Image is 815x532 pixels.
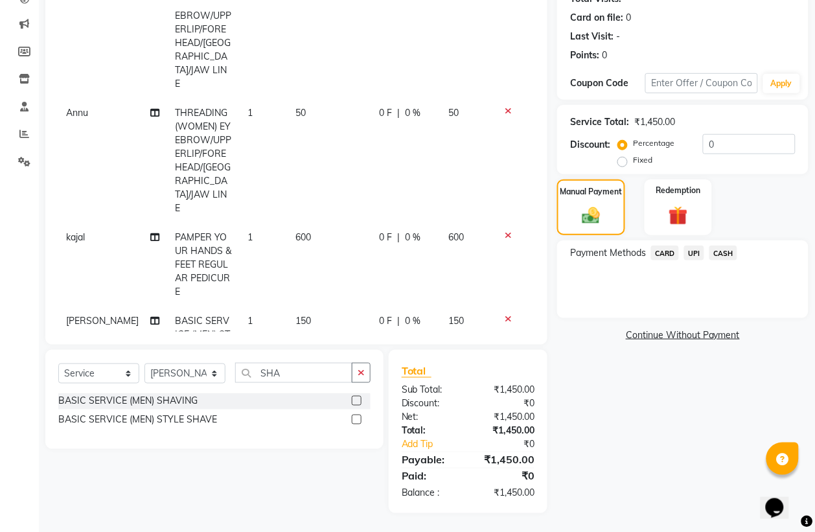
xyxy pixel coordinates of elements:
[58,395,198,408] div: BASIC SERVICE (MEN) SHAVING
[684,246,704,260] span: UPI
[570,76,645,90] div: Coupon Code
[468,452,545,468] div: ₹1,450.00
[247,315,253,327] span: 1
[448,107,459,119] span: 50
[295,315,311,327] span: 150
[405,231,420,244] span: 0 %
[468,397,545,411] div: ₹0
[645,73,758,93] input: Enter Offer / Coupon Code
[468,468,545,484] div: ₹0
[392,411,468,424] div: Net:
[570,115,629,129] div: Service Total:
[295,107,306,119] span: 50
[570,30,614,43] div: Last Visit:
[392,424,468,438] div: Total:
[761,480,802,519] iframe: chat widget
[468,384,545,397] div: ₹1,450.00
[66,231,85,243] span: kajal
[405,314,420,328] span: 0 %
[392,487,468,500] div: Balance :
[570,138,610,152] div: Discount:
[570,11,623,25] div: Card on file:
[570,49,599,62] div: Points:
[392,452,468,468] div: Payable:
[175,315,230,354] span: BASIC SERVICE (MEN) STYLE SHAVE
[448,231,464,243] span: 600
[379,314,392,328] span: 0 F
[468,411,545,424] div: ₹1,450.00
[295,231,311,243] span: 600
[656,185,700,196] label: Redemption
[709,246,737,260] span: CASH
[392,468,468,484] div: Paid:
[602,49,607,62] div: 0
[402,364,431,378] span: Total
[468,424,545,438] div: ₹1,450.00
[247,107,253,119] span: 1
[175,231,231,297] span: PAMPER YOUR HANDS &FEET REGULAR PEDICURE
[379,231,392,244] span: 0 F
[397,314,400,328] span: |
[66,107,88,119] span: Annu
[405,106,420,120] span: 0 %
[651,246,679,260] span: CARD
[570,246,646,260] span: Payment Methods
[481,438,544,452] div: ₹0
[247,231,253,243] span: 1
[392,397,468,411] div: Discount:
[763,74,800,93] button: Apply
[379,106,392,120] span: 0 F
[468,487,545,500] div: ₹1,450.00
[397,106,400,120] span: |
[392,438,481,452] a: Add Tip
[633,137,674,149] label: Percentage
[663,204,694,228] img: _gift.svg
[175,107,231,214] span: THREADING (WOMEN) EYEBROW/UPPERLIP/FOREHEAD/[GEOGRAPHIC_DATA]/JAW LINE
[616,30,620,43] div: -
[560,329,806,342] a: Continue Without Payment
[633,154,652,166] label: Fixed
[560,186,623,198] label: Manual Payment
[577,205,606,226] img: _cash.svg
[235,363,352,383] input: Search or Scan
[626,11,631,25] div: 0
[392,384,468,397] div: Sub Total:
[66,315,139,327] span: [PERSON_NAME]
[397,231,400,244] span: |
[58,413,217,427] div: BASIC SERVICE (MEN) STYLE SHAVE
[448,315,464,327] span: 150
[634,115,675,129] div: ₹1,450.00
